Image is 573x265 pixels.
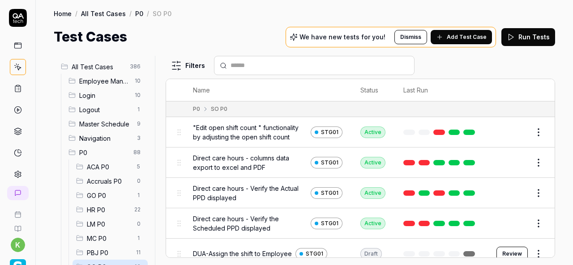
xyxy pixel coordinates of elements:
div: Drag to reorderLM P00 [73,217,148,231]
button: Filters [166,57,210,75]
tr: Direct care hours - Verify the Scheduled PPD displayedSTG01Active [166,208,555,239]
span: 9 [133,118,144,129]
span: STG01 [321,128,338,136]
span: STG01 [306,250,323,258]
span: 1 [133,190,144,201]
a: STG01 [311,157,342,168]
div: Drag to reorderNavigation3 [65,131,148,145]
span: "Edit open shift count " functionality by adjusting the open shift count [193,123,307,142]
th: Name [184,79,351,101]
span: 3 [133,133,144,143]
span: 11 [133,247,144,258]
button: Add Test Case [431,30,492,44]
div: Draft [360,248,382,260]
a: New conversation [7,186,29,200]
span: P0 [79,148,128,157]
span: 1 [133,233,144,244]
div: Active [360,187,385,199]
button: Review [496,247,528,261]
span: 10 [131,76,144,86]
div: Active [360,157,385,168]
div: Drag to reorderACA P05 [73,160,148,174]
span: 5 [133,161,144,172]
span: HR P0 [87,205,129,215]
span: Employee Management [79,76,129,86]
span: 10 [131,90,144,101]
a: STG01 [311,218,342,229]
tr: Direct care hours - columns data export to excel and PDFSTG01Active [166,147,555,178]
span: Direct care hours - Verify the Scheduled PPD displayed [193,214,307,233]
a: STG01 [311,187,342,199]
h1: Test Cases [54,27,127,47]
a: All Test Cases [81,9,126,18]
th: Last Run [394,79,487,101]
button: k [11,238,25,252]
span: ACA P0 [87,162,132,172]
span: DUA-Assign the shift to Employee [193,249,292,258]
div: SO P0 [153,9,171,18]
span: Direct care hours - columns data export to excel and PDF [193,153,307,172]
button: Run Tests [501,28,555,46]
div: Active [360,126,385,138]
span: 0 [133,176,144,186]
span: Login [79,91,129,100]
div: Drag to reorderAccruals P00 [73,174,148,188]
div: P0 [193,105,200,113]
span: Logout [79,105,132,114]
div: Drag to reorderGO P01 [73,188,148,202]
a: STG01 [295,248,327,260]
div: Drag to reorderLogin10 [65,88,148,102]
span: 22 [131,204,144,215]
span: STG01 [321,159,338,167]
a: STG01 [311,126,342,138]
div: / [129,9,132,18]
div: SO P0 [211,105,227,113]
span: All Test Cases [72,62,124,72]
div: Drag to reorderHR P022 [73,202,148,217]
div: Drag to reorderP088 [65,145,148,160]
tr: "Edit open shift count " functionality by adjusting the open shift countSTG01Active [166,117,555,147]
span: STG01 [321,189,338,197]
div: Drag to reorderMC P01 [73,231,148,245]
div: / [75,9,77,18]
th: Status [351,79,394,101]
span: LM P0 [87,219,132,229]
div: Drag to reorderPBJ P011 [73,245,148,260]
div: Drag to reorderEmployee Management10 [65,74,148,88]
span: 0 [133,219,144,229]
span: Add Test Case [447,33,487,41]
a: Book a call with us [4,204,32,218]
div: Active [360,218,385,229]
span: Accruals P0 [87,177,132,186]
span: STG01 [321,219,338,227]
span: Direct care hours - Verify the Actual PPD displayed [193,184,307,202]
a: P0 [135,9,143,18]
span: PBJ P0 [87,248,131,257]
div: / [147,9,149,18]
tr: Direct care hours - Verify the Actual PPD displayedSTG01Active [166,178,555,208]
span: 1 [133,104,144,115]
div: Drag to reorderMaster Schedule9 [65,117,148,131]
a: Home [54,9,72,18]
span: GO P0 [87,191,132,200]
a: Documentation [4,218,32,232]
span: Master Schedule [79,119,132,129]
span: 88 [130,147,144,158]
button: Dismiss [394,30,427,44]
span: 386 [126,61,144,72]
p: We have new tests for you! [299,34,385,40]
span: MC P0 [87,234,132,243]
span: Navigation [79,134,132,143]
div: Drag to reorderLogout1 [65,102,148,117]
